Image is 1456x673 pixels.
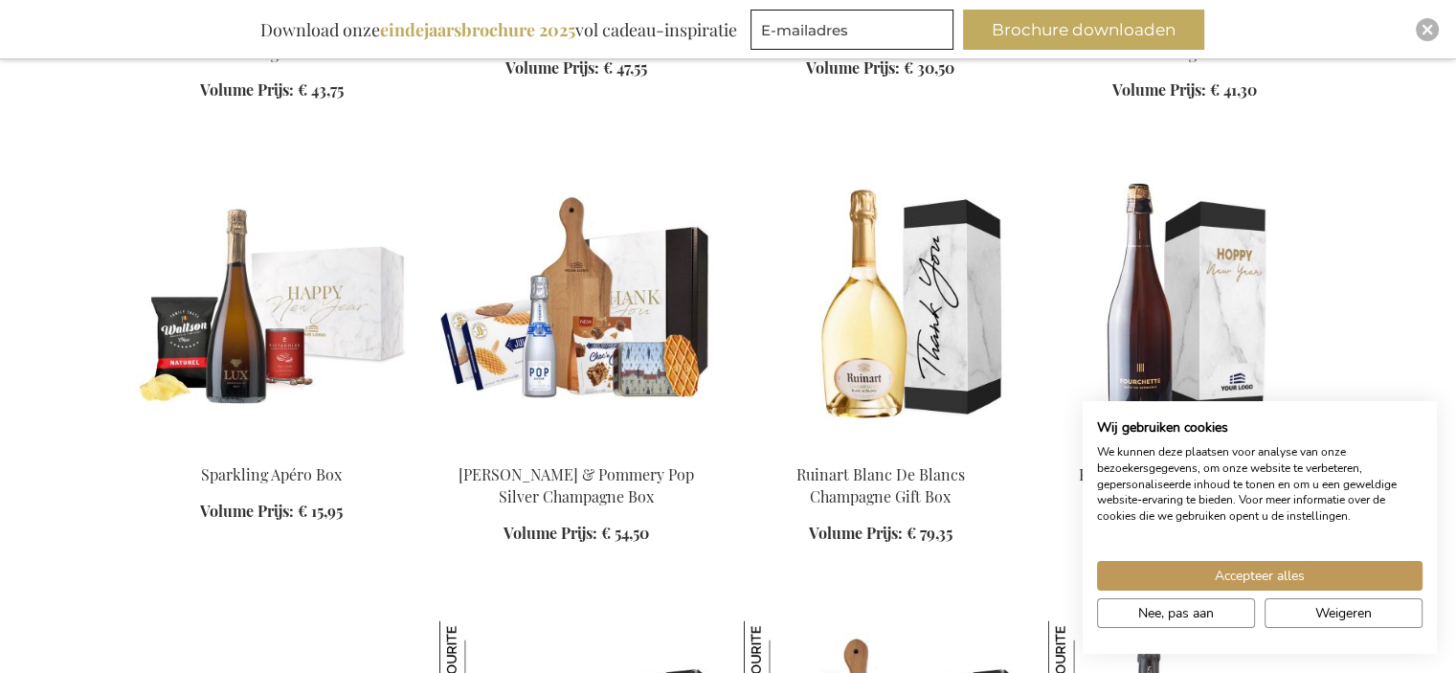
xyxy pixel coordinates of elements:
img: Close [1422,24,1433,35]
a: Volume Prijs: € 15,95 [200,500,343,522]
span: Nee, pas aan [1138,603,1214,623]
button: Brochure downloaden [963,10,1204,50]
button: Alle cookies weigeren [1265,598,1422,628]
a: Volume Prijs: € 30,50 [806,57,954,79]
span: Volume Prijs: [200,79,294,100]
img: Zoete Lekkernijen & Pommery Pop Silver Champagne Box [439,178,713,446]
span: € 79,35 [907,522,952,542]
span: Volume Prijs: [505,57,599,78]
a: Ruinart Blanc De Blancs Champagne Gift Box [744,438,1018,457]
a: Volume Prijs: € 47,55 [505,57,647,79]
a: Sparkling Apero Box [135,438,409,457]
img: Fourchette beer 75 cl [1048,178,1322,446]
button: Accepteer alle cookies [1097,561,1422,591]
b: eindejaarsbrochure 2025 [380,18,575,41]
a: [PERSON_NAME] XXL Office Sharing Box [1086,21,1283,63]
span: Volume Prijs: [200,500,294,520]
span: Volume Prijs: [806,57,900,78]
span: € 30,50 [904,57,954,78]
span: Volume Prijs: [1112,79,1206,100]
span: € 43,75 [298,79,344,100]
span: € 15,95 [298,500,343,520]
button: Pas cookie voorkeuren aan [1097,598,1255,628]
span: Weigeren [1315,603,1372,623]
a: Fourchette gastronomisch bier [1079,463,1291,483]
a: Sparkling Apéro Box [201,463,342,483]
div: Download onze vol cadeau-inspiratie [252,10,746,50]
span: Accepteer alles [1215,566,1305,586]
span: € 41,30 [1210,79,1257,100]
a: Ruinart Blanc De Blancs Champagne Gift Box [796,463,965,505]
h2: Wij gebruiken cookies [1097,419,1422,437]
a: Volume Prijs: € 79,35 [809,522,952,544]
span: Volume Prijs: [809,522,903,542]
div: Close [1416,18,1439,41]
p: We kunnen deze plaatsen voor analyse van onze bezoekersgegevens, om onze website te verbeteren, g... [1097,444,1422,525]
input: E-mailadres [750,10,953,50]
span: € 47,55 [603,57,647,78]
a: Fourchette beer 75 cl [1048,438,1322,457]
a: Gepersonaliseerde Gin Tonic Prestige Set [171,21,371,63]
img: Ruinart Blanc De Blancs Champagne Gift Box [744,178,1018,446]
a: Volume Prijs: € 41,30 [1112,79,1257,101]
img: Sparkling Apero Box [135,178,409,446]
form: marketing offers and promotions [750,10,959,56]
a: Volume Prijs: € 43,75 [200,79,344,101]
